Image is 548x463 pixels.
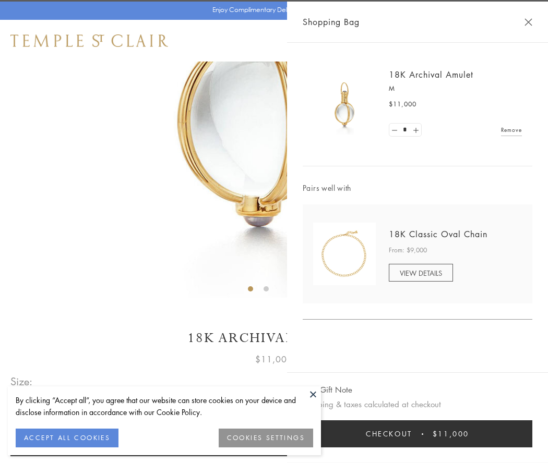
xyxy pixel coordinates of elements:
[389,228,487,240] a: 18K Classic Oval Chain
[10,34,168,47] img: Temple St. Clair
[16,394,313,418] div: By clicking “Accept all”, you agree that our website can store cookies on your device and disclos...
[303,420,532,447] button: Checkout $11,000
[389,124,400,137] a: Set quantity to 0
[10,373,33,390] span: Size:
[303,182,532,194] span: Pairs well with
[366,428,412,440] span: Checkout
[16,429,118,447] button: ACCEPT ALL COOKIES
[389,245,427,255] span: From: $9,000
[219,429,313,447] button: COOKIES SETTINGS
[433,428,469,440] span: $11,000
[10,329,538,347] h1: 18K Archival Amulet
[501,124,522,136] a: Remove
[525,18,532,26] button: Close Shopping Bag
[389,83,522,94] p: M
[400,268,442,278] span: VIEW DETAILS
[389,264,453,282] a: VIEW DETAILS
[303,15,360,29] span: Shopping Bag
[303,398,532,411] p: Shipping & taxes calculated at checkout
[313,73,376,136] img: 18K Archival Amulet
[313,223,376,285] img: N88865-OV18
[389,69,473,80] a: 18K Archival Amulet
[389,99,416,109] span: $11,000
[303,383,352,396] button: Add Gift Note
[212,5,331,15] p: Enjoy Complimentary Delivery & Returns
[255,352,293,366] span: $11,000
[410,124,421,137] a: Set quantity to 2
